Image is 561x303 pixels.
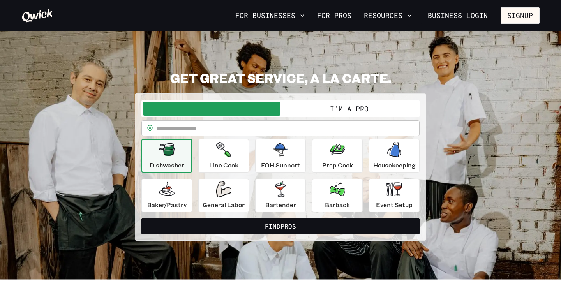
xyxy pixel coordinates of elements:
p: Baker/Pastry [147,200,187,210]
button: Resources [361,9,415,22]
button: FOH Support [255,139,306,173]
button: Prep Cook [312,139,363,173]
button: Baker/Pastry [141,179,192,212]
a: Business Login [421,7,494,24]
button: Bartender [255,179,306,212]
button: Barback [312,179,363,212]
button: Dishwasher [141,139,192,173]
p: Barback [325,200,350,210]
button: FindPros [141,218,420,234]
button: Housekeeping [369,139,420,173]
h2: GET GREAT SERVICE, A LA CARTE. [135,70,426,86]
p: Housekeeping [373,160,416,170]
button: General Labor [198,179,249,212]
button: Event Setup [369,179,420,212]
button: I'm a Business [143,102,280,116]
button: For Businesses [232,9,308,22]
p: Event Setup [376,200,413,210]
button: Signup [501,7,540,24]
button: Line Cook [198,139,249,173]
p: Dishwasher [150,160,184,170]
p: Bartender [265,200,296,210]
p: Line Cook [209,160,238,170]
a: For Pros [314,9,355,22]
p: General Labor [203,200,245,210]
p: Prep Cook [322,160,353,170]
button: I'm a Pro [280,102,418,116]
p: FOH Support [261,160,300,170]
